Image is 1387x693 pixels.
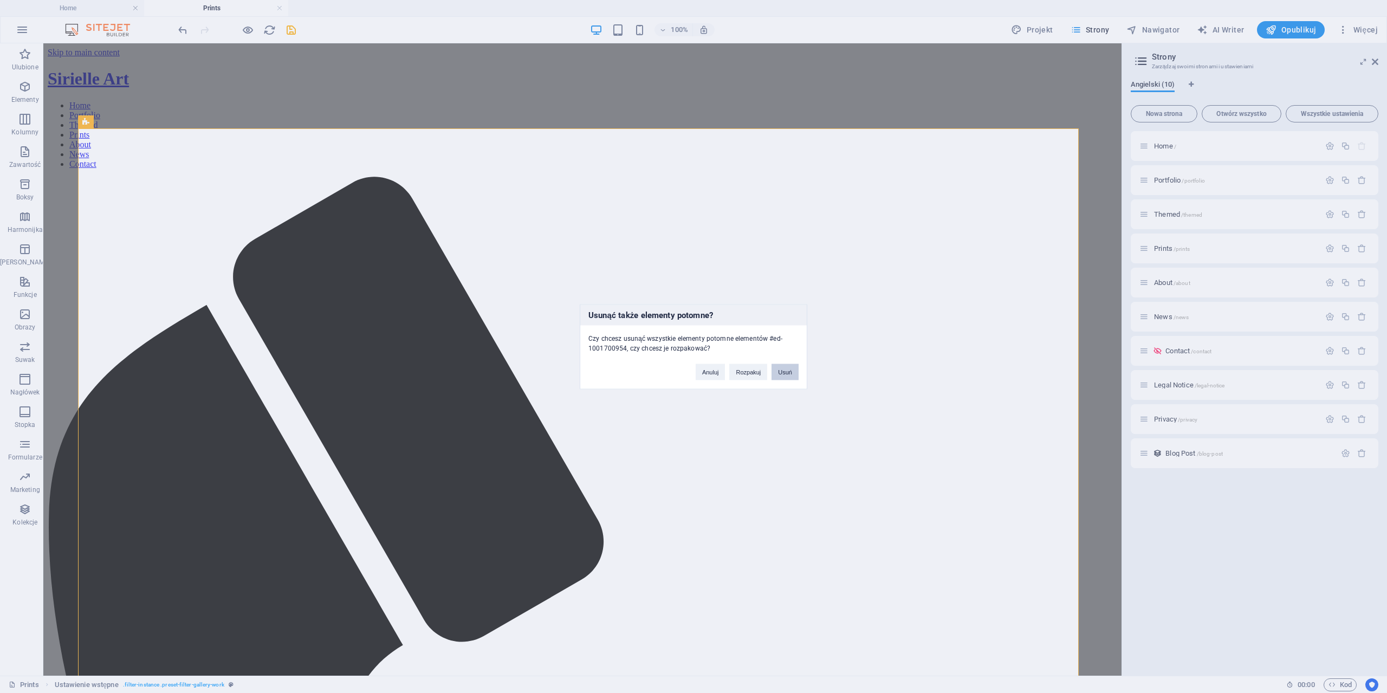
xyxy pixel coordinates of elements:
[729,364,767,380] button: Rozpakuj
[4,4,76,14] a: Skip to main content
[580,305,807,325] h3: Usunąć także elementy potomne?
[772,364,799,380] button: Usuń
[696,364,725,380] button: Anuluj
[580,325,807,353] div: Czy chcesz usunąć wszystkie elementy potomne elementów #ed-1001700954, czy chcesz je rozpakować?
